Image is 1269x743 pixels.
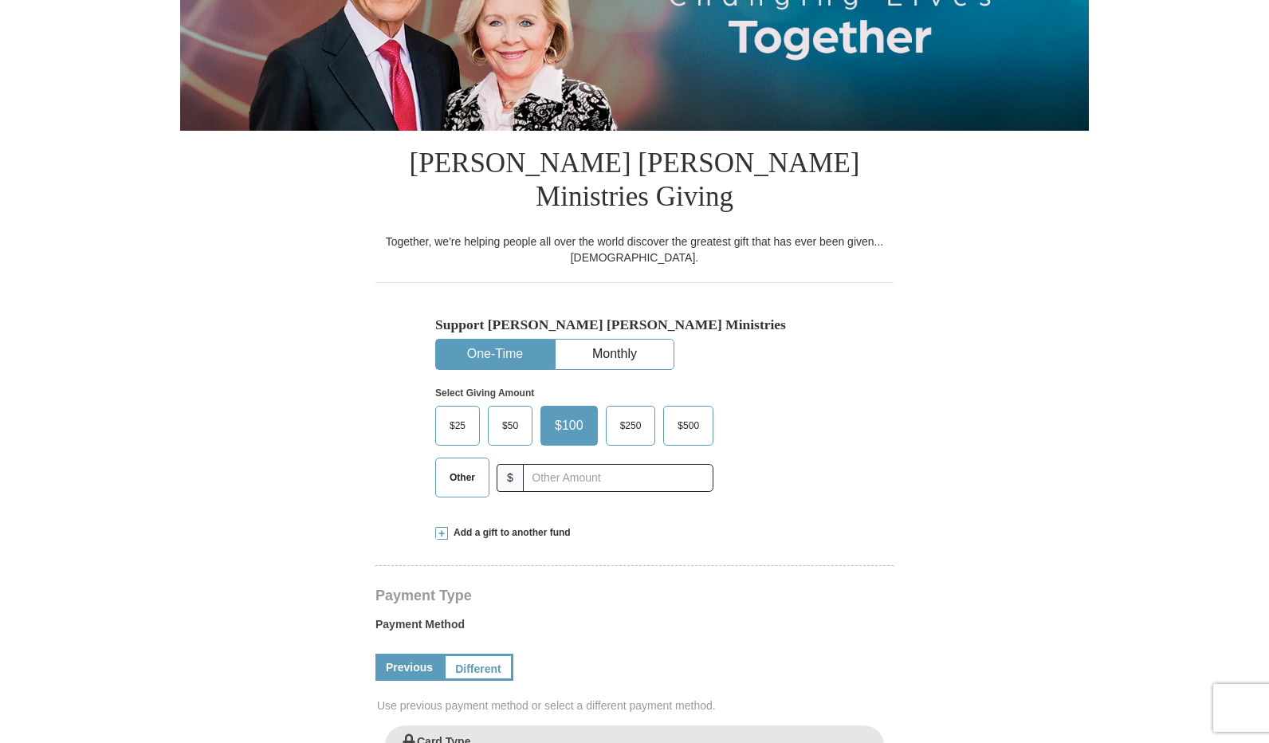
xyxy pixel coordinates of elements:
[375,589,894,602] h4: Payment Type
[435,387,534,399] strong: Select Giving Amount
[377,698,895,714] span: Use previous payment method or select a different payment method.
[612,414,650,438] span: $250
[375,131,894,234] h1: [PERSON_NAME] [PERSON_NAME] Ministries Giving
[443,654,513,681] a: Different
[556,340,674,369] button: Monthly
[448,526,571,540] span: Add a gift to another fund
[497,464,524,492] span: $
[494,414,526,438] span: $50
[442,466,483,489] span: Other
[375,654,443,681] a: Previous
[523,464,713,492] input: Other Amount
[435,316,834,333] h5: Support [PERSON_NAME] [PERSON_NAME] Ministries
[375,234,894,265] div: Together, we're helping people all over the world discover the greatest gift that has ever been g...
[375,616,894,640] label: Payment Method
[670,414,707,438] span: $500
[436,340,554,369] button: One-Time
[547,414,591,438] span: $100
[442,414,473,438] span: $25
